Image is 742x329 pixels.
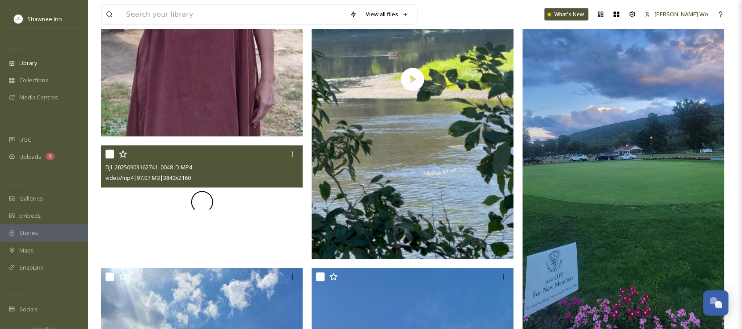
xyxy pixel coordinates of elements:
[19,229,38,237] span: Stories
[105,164,192,172] span: DJI_20250903162741_0048_D.MP4
[122,5,346,24] input: Search your library
[27,15,62,23] span: Shawnee Inn
[19,263,44,272] span: SnapLink
[9,292,26,298] span: SOCIALS
[105,174,191,182] span: video/mp4 | 97.07 MB | 3840 x 2160
[19,93,58,102] span: Media Centres
[19,153,41,161] span: Uploads
[19,246,34,255] span: Maps
[19,212,41,220] span: Embeds
[9,122,28,128] span: COLLECT
[361,6,413,23] a: View all files
[19,194,43,203] span: Galleries
[19,305,38,314] span: Socials
[19,76,48,84] span: Collections
[14,15,23,23] img: shawnee-300x300.jpg
[19,59,37,67] span: Library
[46,153,55,160] div: 4
[655,10,709,18] span: [PERSON_NAME] Wo
[640,6,713,23] a: [PERSON_NAME] Wo
[19,135,31,144] span: UGC
[9,45,24,52] span: MEDIA
[703,290,729,316] button: Open Chat
[9,181,29,187] span: WIDGETS
[545,8,589,21] a: What's New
